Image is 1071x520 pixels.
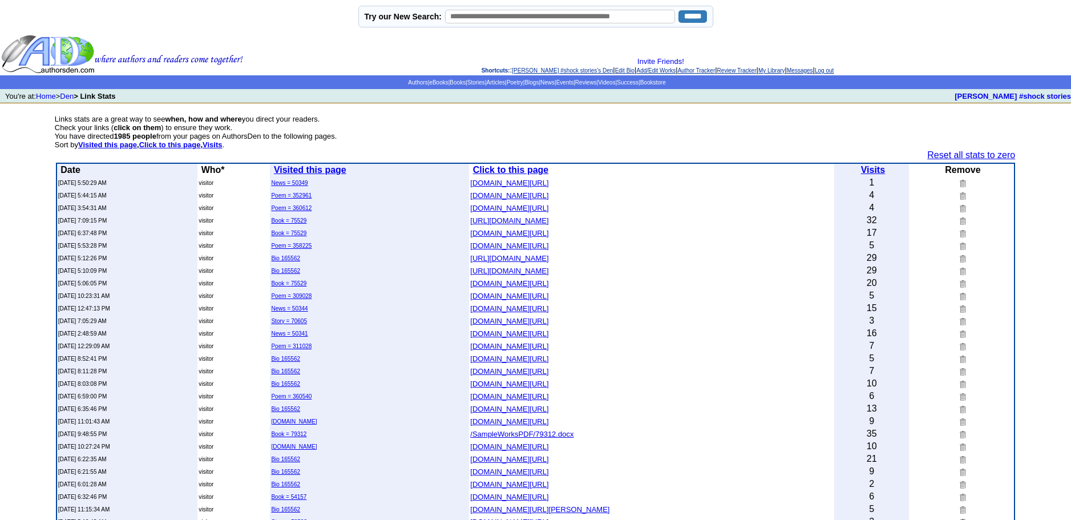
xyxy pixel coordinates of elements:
[470,253,548,263] a: [URL][DOMAIN_NAME]
[271,305,308,312] a: News = 50344
[199,330,213,337] font: visitor
[199,192,213,199] font: visitor
[470,303,548,313] a: [DOMAIN_NAME][URL]
[199,506,213,513] font: visitor
[470,216,548,225] font: [URL][DOMAIN_NAME]
[470,229,548,237] font: [DOMAIN_NAME][URL]
[834,277,909,289] td: 20
[834,176,909,189] td: 1
[470,191,548,200] font: [DOMAIN_NAME][URL]
[512,67,613,74] a: [PERSON_NAME] #shock stories's Den
[271,494,306,500] a: Book = 54157
[271,406,300,412] a: Bio 165562
[834,428,909,440] td: 35
[957,392,966,401] img: Remove this link
[482,67,510,74] span: Shortcuts:
[470,316,548,325] a: [DOMAIN_NAME][URL]
[957,505,966,514] img: Remove this link
[470,329,548,338] font: [DOMAIN_NAME][URL]
[58,230,107,236] font: [DATE] 6:37:48 PM
[114,132,156,140] b: 1985 people
[957,204,966,212] img: Remove this link
[60,92,74,100] a: Den
[199,356,213,362] font: visitor
[271,293,312,299] a: Poem = 309028
[271,268,300,274] a: Bio 165562
[470,317,548,325] font: [DOMAIN_NAME][URL]
[834,440,909,453] td: 10
[507,79,523,86] a: Poetry
[470,240,548,250] a: [DOMAIN_NAME][URL]
[834,415,909,428] td: 9
[470,328,548,338] a: [DOMAIN_NAME][URL]
[58,444,110,450] font: [DATE] 10:27:24 PM
[957,279,966,288] img: Remove this link
[199,180,213,186] font: visitor
[470,391,548,401] a: [DOMAIN_NAME][URL]
[470,292,548,300] font: [DOMAIN_NAME][URL]
[199,305,213,312] font: visitor
[274,165,346,175] a: Visited this page
[271,356,300,362] a: Bio 165562
[640,79,666,86] a: Bookstore
[199,469,213,475] font: visitor
[470,479,548,489] a: [DOMAIN_NAME][URL]
[470,304,548,313] font: [DOMAIN_NAME][URL]
[470,203,548,212] a: [DOMAIN_NAME][URL]
[58,180,107,186] font: [DATE] 5:50:29 AM
[637,67,676,74] a: Add/Edit Works
[58,318,107,324] font: [DATE] 7:05:29 AM
[60,165,80,175] b: Date
[957,480,966,489] img: Remove this link
[470,404,548,413] a: [DOMAIN_NAME][URL]
[540,79,555,86] a: News
[678,67,716,74] a: Author Tracker
[199,205,213,211] font: visitor
[199,268,213,274] font: visitor
[58,368,107,374] font: [DATE] 8:11:28 PM
[58,418,110,425] font: [DATE] 11:01:43 AM
[199,230,213,236] font: visitor
[598,79,615,86] a: Videos
[957,442,966,451] img: Remove this link
[199,293,213,299] font: visitor
[470,265,548,275] a: [URL][DOMAIN_NAME]
[78,140,137,149] a: Visited this page
[955,92,1071,100] a: [PERSON_NAME] #shock stories
[429,79,448,86] a: eBooks
[271,243,312,249] a: Poem = 358225
[957,267,966,275] img: Remove this link
[470,354,548,363] font: [DOMAIN_NAME][URL]
[787,67,813,74] a: Messages
[271,506,300,513] a: Bio 165562
[524,79,539,86] a: Blogs
[834,214,909,227] td: 32
[717,67,757,74] a: Review Tracker
[58,343,110,349] font: [DATE] 12:29:09 AM
[271,456,300,462] a: Bio 165562
[58,381,107,387] font: [DATE] 8:03:08 PM
[199,318,213,324] font: visitor
[199,217,213,224] font: visitor
[245,57,1070,74] div: : | | | | | | |
[470,279,548,288] font: [DOMAIN_NAME][URL]
[271,230,306,236] a: Book = 75529
[199,481,213,487] font: visitor
[861,165,885,175] a: Visits
[365,12,442,21] label: Try our New Search:
[470,430,573,438] font: /SampleWorksPDF/79312.docx
[957,254,966,263] img: Remove this link
[834,315,909,327] td: 3
[58,330,107,337] font: [DATE] 2:48:59 AM
[203,140,222,149] a: Visits
[470,491,548,501] a: [DOMAIN_NAME][URL]
[271,330,308,337] a: News = 50341
[58,268,107,274] font: [DATE] 5:10:09 PM
[470,228,548,237] a: [DOMAIN_NAME][URL]
[199,280,213,287] font: visitor
[470,254,548,263] font: [URL][DOMAIN_NAME]
[271,444,317,450] a: [DOMAIN_NAME]
[199,255,213,261] font: visitor
[486,79,505,86] a: Articles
